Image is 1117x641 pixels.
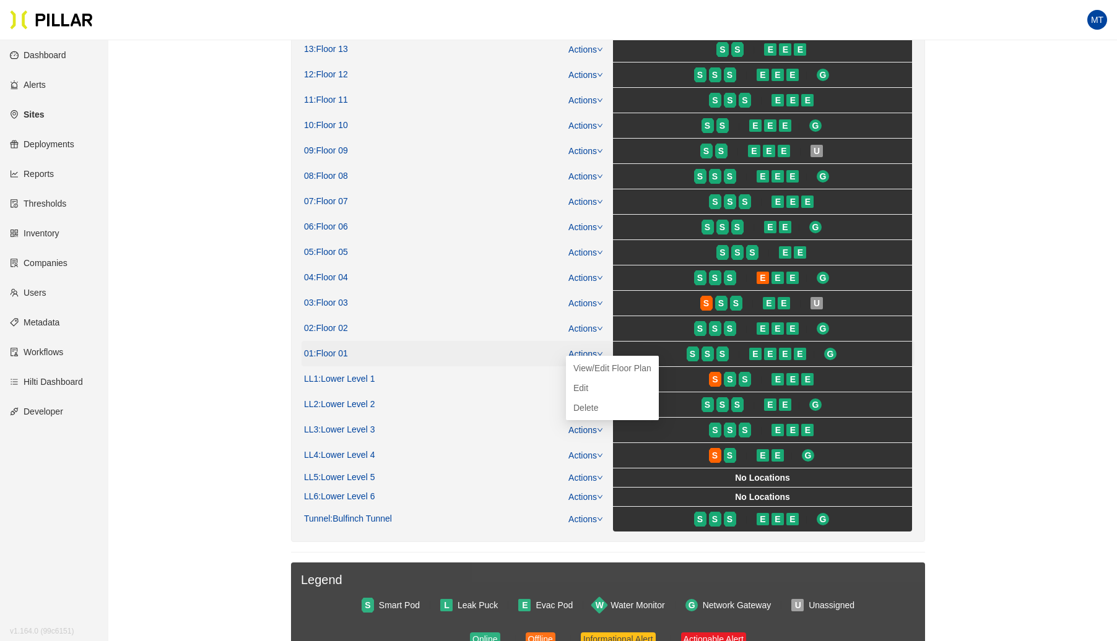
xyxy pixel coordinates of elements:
[703,144,709,158] span: S
[597,351,603,357] span: down
[719,398,725,411] span: S
[805,449,812,462] span: G
[568,222,603,232] a: Actions
[615,490,910,504] div: No Locations
[782,220,788,234] span: E
[727,423,732,437] span: S
[689,598,695,612] span: G
[734,398,740,411] span: S
[742,423,747,437] span: S
[568,425,603,435] a: Actions
[522,598,528,612] span: E
[783,246,788,259] span: E
[712,93,718,107] span: S
[304,44,348,55] div: 13
[573,381,588,395] a: Edit
[781,144,786,158] span: E
[568,492,603,502] a: Actions
[304,171,348,182] div: 08
[597,224,603,230] span: down
[314,323,348,334] span: : Floor 02
[719,119,725,132] span: S
[705,347,710,361] span: S
[705,398,710,411] span: S
[304,95,348,106] div: 11
[697,68,703,82] span: S
[330,514,392,525] span: : Bulfinch Tunnel
[805,423,811,437] span: E
[712,423,718,437] span: S
[767,347,773,361] span: E
[751,144,757,158] span: E
[1091,10,1103,30] span: MT
[314,272,348,283] span: : Floor 04
[568,450,603,460] a: Actions
[789,68,795,82] span: E
[10,228,59,238] a: qrcodeInventory
[727,449,732,462] span: S
[718,144,724,158] span: S
[697,170,703,183] span: S
[597,46,603,53] span: down
[568,197,603,207] a: Actions
[597,516,603,522] span: down
[705,119,710,132] span: S
[10,80,46,90] a: alertAlerts
[767,398,773,411] span: E
[814,296,820,310] span: U
[790,372,796,386] span: E
[727,372,732,386] span: S
[568,514,603,524] a: Actions
[10,288,46,298] a: teamUsers
[795,598,801,612] span: U
[790,195,796,209] span: E
[304,374,375,385] div: LL1
[597,427,603,433] span: down
[812,398,819,411] span: G
[10,10,93,30] img: Pillar Technologies
[10,169,54,179] a: line-chartReports
[304,272,348,283] div: 04
[727,512,732,526] span: S
[314,95,348,106] span: : Floor 11
[597,300,603,306] span: down
[719,347,725,361] span: S
[782,347,788,361] span: E
[304,196,348,207] div: 07
[703,598,771,612] div: Network Gateway
[734,246,740,259] span: S
[304,399,375,410] div: LL2
[703,296,709,310] span: S
[304,323,348,334] div: 02
[10,347,63,357] a: auditWorkflows
[690,347,695,361] span: S
[304,222,348,233] div: 06
[719,220,725,234] span: S
[458,598,498,612] div: Leak Puck
[596,598,604,612] span: W
[782,119,788,132] span: E
[597,452,603,458] span: down
[820,322,827,335] span: G
[781,296,786,310] span: E
[775,93,781,107] span: E
[814,144,820,158] span: U
[775,170,780,183] span: E
[314,222,348,233] span: : Floor 06
[304,491,375,502] div: LL6
[697,512,703,526] span: S
[775,195,781,209] span: E
[712,170,718,183] span: S
[597,494,603,500] span: down
[789,170,795,183] span: E
[798,43,803,56] span: E
[789,322,795,335] span: E
[775,372,781,386] span: E
[797,347,802,361] span: E
[775,512,780,526] span: E
[766,144,771,158] span: E
[775,423,781,437] span: E
[712,322,718,335] span: S
[568,45,603,54] a: Actions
